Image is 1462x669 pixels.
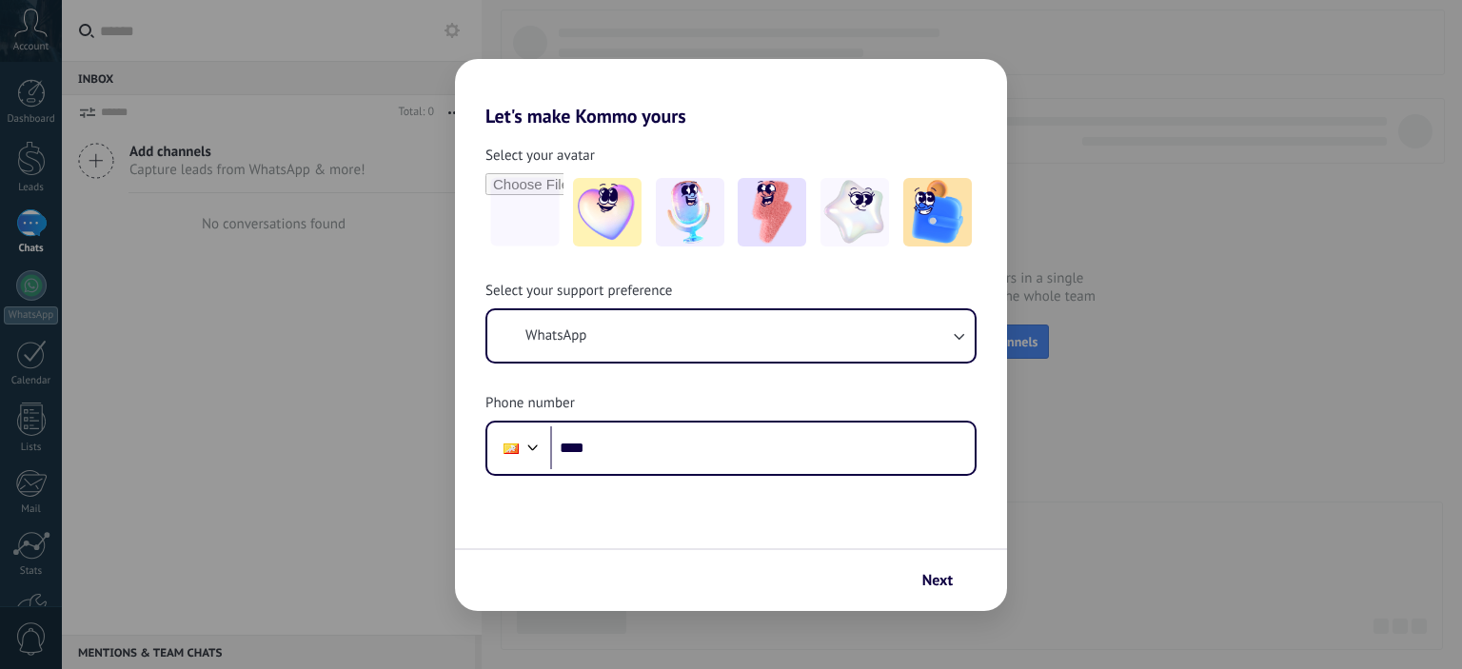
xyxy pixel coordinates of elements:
h2: Let's make Kommo yours [455,59,1007,128]
span: Select your avatar [485,147,595,166]
img: -1.jpeg [573,178,642,246]
span: Select your support preference [485,282,672,301]
img: -5.jpeg [903,178,972,246]
img: -3.jpeg [738,178,806,246]
span: Phone number [485,394,575,413]
img: -4.jpeg [820,178,889,246]
button: WhatsApp [487,310,975,362]
div: Bhutan: + 975 [493,428,529,468]
span: WhatsApp [525,326,586,345]
button: Next [914,564,978,597]
img: -2.jpeg [656,178,724,246]
span: Next [922,574,953,587]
